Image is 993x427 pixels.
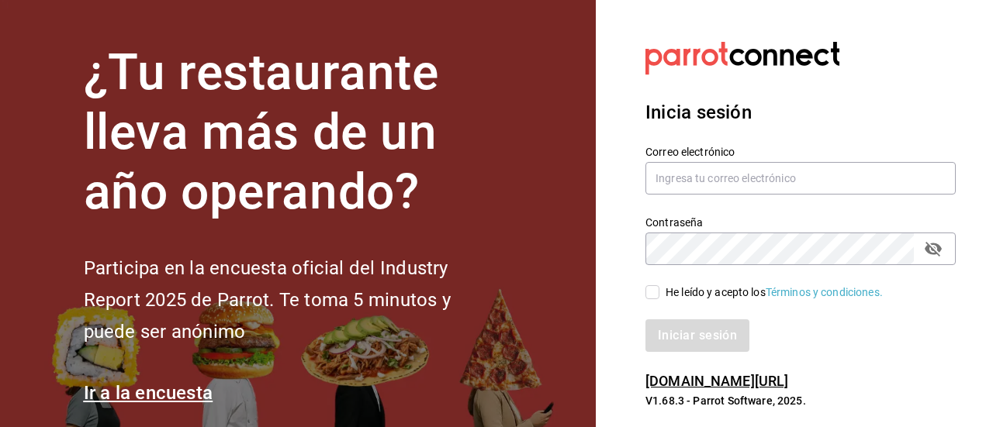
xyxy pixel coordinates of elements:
[84,253,503,347] h2: Participa en la encuesta oficial del Industry Report 2025 de Parrot. Te toma 5 minutos y puede se...
[645,98,956,126] h3: Inicia sesión
[920,236,946,262] button: passwordField
[84,382,213,404] a: Ir a la encuesta
[645,146,956,157] label: Correo electrónico
[645,217,956,228] label: Contraseña
[666,284,883,301] div: He leído y acepto los
[645,393,956,408] p: V1.68.3 - Parrot Software, 2025.
[766,286,883,298] a: Términos y condiciones.
[84,43,503,222] h1: ¿Tu restaurante lleva más de un año operando?
[645,373,788,389] a: [DOMAIN_NAME][URL]
[645,162,956,195] input: Ingresa tu correo electrónico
